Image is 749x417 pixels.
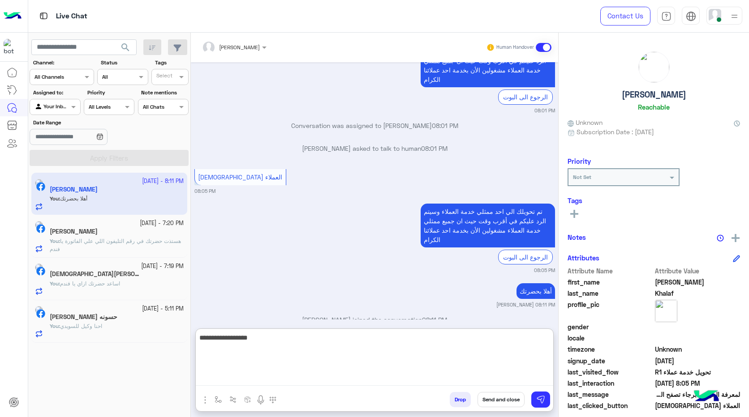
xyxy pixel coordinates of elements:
span: Unknown [655,345,740,354]
label: Priority [87,89,133,97]
p: Live Chat [56,10,87,22]
img: picture [639,52,669,82]
span: last_clicked_button [568,401,653,410]
img: notes [717,234,724,242]
p: [PERSON_NAME] asked to talk to human [194,144,555,153]
img: picture [655,300,677,322]
span: Khalaf [655,289,740,298]
p: 20/9/2025, 8:01 PM [421,43,555,87]
button: create order [241,392,255,407]
span: You [50,238,59,244]
small: Human Handover [496,44,534,51]
a: tab [657,7,675,26]
span: Hussein [655,277,740,287]
button: search [115,39,137,59]
button: Drop [450,392,471,407]
span: 2025-09-20T17:05:45.757Z [655,379,740,388]
label: Assigned to: [33,89,79,97]
img: userImage [709,9,721,21]
span: gender [568,322,653,332]
span: Subscription Date : [DATE] [577,127,654,136]
label: Status [101,59,147,67]
h6: Attributes [568,254,599,262]
span: لمعرفة العروض برجاء تصفح القائمة التالية [655,390,740,399]
span: تحويل خدمة عملاء R1 [655,367,740,377]
img: Facebook [36,309,45,318]
h6: Reachable [638,103,670,111]
p: 20/9/2025, 8:05 PM [421,204,555,247]
img: tab [661,11,672,21]
h5: رمضان كامل [50,270,143,278]
span: search [120,42,131,53]
img: Facebook [36,267,45,276]
span: 2025-09-20T17:00:05.444Z [655,356,740,366]
b: : [50,323,60,329]
span: locale [568,333,653,343]
span: last_name [568,289,653,298]
p: 20/9/2025, 8:11 PM [517,283,555,299]
p: [PERSON_NAME] joined the conversation [194,315,555,324]
img: Trigger scenario [229,396,237,403]
small: [DATE] - 7:19 PM [141,262,184,271]
span: Attribute Value [655,266,740,276]
div: الرجوع الى البوت [498,250,553,264]
span: last_message [568,390,653,399]
img: Facebook [36,224,45,233]
span: لخدمة العملاء [655,401,740,410]
span: first_name [568,277,653,287]
div: Select [155,72,172,82]
small: 08:01 PM [534,107,555,114]
h5: احمد سويلم حسونه [50,313,117,321]
label: Tags [155,59,188,67]
b: : [50,280,60,287]
img: tab [686,11,696,21]
span: null [655,322,740,332]
h6: Priority [568,157,591,165]
small: [DATE] - 7:20 PM [140,219,184,228]
span: timezone [568,345,653,354]
span: last_interaction [568,379,653,388]
a: Contact Us [600,7,650,26]
small: [PERSON_NAME] 08:11 PM [496,301,555,308]
span: signup_date [568,356,653,366]
button: select flow [211,392,226,407]
img: 322208621163248 [4,39,20,55]
button: Send and close [478,392,525,407]
h6: Notes [568,233,586,241]
span: [PERSON_NAME] [219,44,260,51]
img: picture [35,306,43,314]
img: send attachment [200,395,211,405]
span: Attribute Name [568,266,653,276]
span: profile_pic [568,300,653,320]
img: profile [729,11,740,22]
img: create order [244,396,251,403]
img: send voice note [255,395,266,405]
span: احنا وكيل للسويدي [60,323,102,329]
img: picture [35,221,43,229]
h6: Tags [568,196,740,204]
button: Trigger scenario [226,392,241,407]
span: null [655,333,740,343]
h5: Mahmoud Radwan [50,228,98,235]
img: add [732,234,740,242]
img: make a call [269,396,276,404]
label: Channel: [33,59,93,67]
span: You [50,323,59,329]
label: Date Range [33,119,133,127]
button: Apply Filters [30,150,189,166]
span: You [50,280,59,287]
b: : [50,238,60,244]
span: 08:11 PM [422,316,447,323]
img: Logo [4,7,22,26]
img: tab [38,10,49,21]
label: Note mentions [141,89,187,97]
span: هستذت حضرتك في رقم التليفون اللي علي الفاتورة يا فندم [50,238,181,252]
small: 08:05 PM [534,267,555,274]
div: الرجوع الى البوت [498,89,553,104]
span: 08:01 PM [432,122,458,129]
span: 08:01 PM [421,145,448,152]
img: select flow [215,396,222,403]
small: [DATE] - 5:11 PM [142,305,184,313]
h5: [PERSON_NAME] [622,89,686,100]
img: send message [536,395,545,404]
